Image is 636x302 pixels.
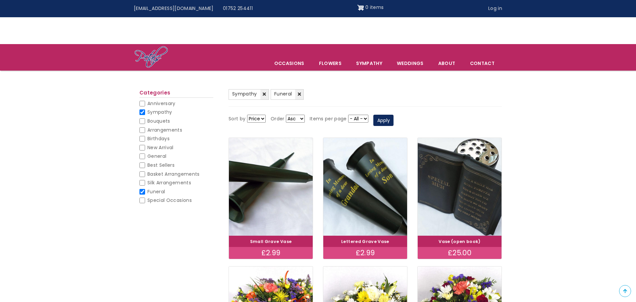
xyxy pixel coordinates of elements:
[134,46,168,69] img: Home
[147,162,175,168] span: Best Sellers
[373,115,394,126] button: Apply
[229,138,313,236] img: Small Grave Vase
[357,2,364,13] img: Shopping cart
[139,90,213,98] h2: Categories
[463,56,502,70] a: Contact
[418,138,502,236] img: Vase (open book)
[229,115,245,123] label: Sort by
[431,56,462,70] a: About
[323,247,407,259] div: £2.99
[147,179,191,186] span: Silk Arrangements
[147,188,165,195] span: Funeral
[147,100,176,107] span: Anniversary
[484,2,507,15] a: Log in
[323,138,407,236] img: Lettered Grave Vase
[250,239,292,244] a: Small Grave Vase
[147,153,166,159] span: General
[147,171,200,177] span: Basket Arrangements
[229,247,313,259] div: £2.99
[274,91,292,97] span: Funeral
[147,144,174,151] span: New Arrival
[341,239,389,244] a: Lettered Grave Vase
[271,89,304,100] a: Funeral
[147,127,182,133] span: Arrangements
[418,247,502,259] div: £25.00
[147,118,170,124] span: Bouquets
[271,115,285,123] label: Order
[267,56,311,70] span: Occasions
[218,2,257,15] a: 01752 254411
[147,197,192,204] span: Special Occasions
[349,56,389,70] a: Sympathy
[439,239,481,244] a: Vase (open book)
[357,2,384,13] a: Shopping cart 0 items
[312,56,348,70] a: Flowers
[147,135,170,142] span: Birthdays
[310,115,347,123] label: Items per page
[232,91,257,97] span: Sympathy
[147,109,172,115] span: Sympathy
[229,89,269,100] a: Sympathy
[129,2,218,15] a: [EMAIL_ADDRESS][DOMAIN_NAME]
[365,4,384,11] span: 0 items
[390,56,431,70] span: Weddings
